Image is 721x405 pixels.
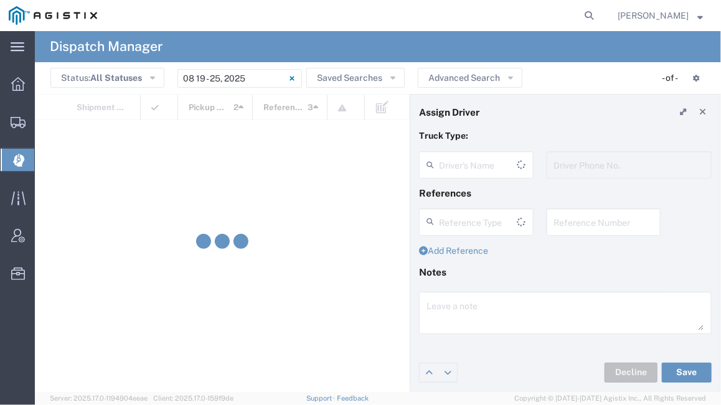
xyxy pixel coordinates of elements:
span: Robert Casaus [618,9,689,22]
p: Truck Type: [419,129,712,142]
button: Advanced Search [418,68,522,88]
div: - of - [662,72,684,85]
a: Edit previous row [420,363,438,382]
button: Save [662,363,712,383]
h4: Assign Driver [419,106,479,118]
span: Server: 2025.17.0-1194904eeae [50,394,148,402]
a: Edit next row [438,363,457,382]
span: Client: 2025.17.0-159f9de [153,394,233,402]
h4: Notes [419,266,712,277]
a: Support [306,394,337,402]
img: logo [9,6,97,25]
button: Saved Searches [306,68,405,88]
span: All Statuses [90,73,142,83]
button: Status:All Statuses [50,68,164,88]
button: [PERSON_NAME] [617,8,704,23]
span: Copyright © [DATE]-[DATE] Agistix Inc., All Rights Reserved [514,393,706,404]
h4: References [419,187,712,198]
h4: Dispatch Manager [50,31,163,62]
a: Feedback [337,394,369,402]
a: Add Reference [419,246,488,256]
